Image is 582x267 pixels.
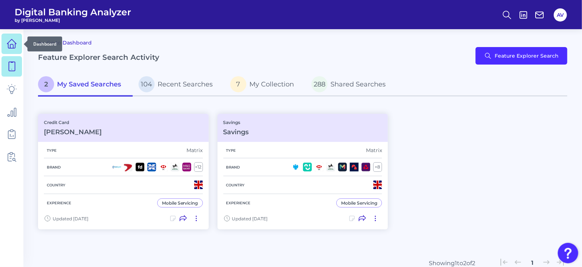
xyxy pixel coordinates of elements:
[162,200,198,206] div: Mobile Servicing
[476,47,567,65] button: Feature Explorer Search
[133,73,224,97] a: 104Recent Searches
[223,165,243,170] h5: Brand
[53,216,88,221] span: Updated [DATE]
[224,73,306,97] a: 7My Collection
[223,148,239,153] h5: Type
[330,80,386,88] span: Shared Searches
[429,260,475,267] div: Showing 1 to 2 of 2
[38,73,133,97] a: 2My Saved Searches
[38,38,92,47] a: Go to Dashboard
[223,120,249,125] p: Savings
[44,148,60,153] h5: Type
[27,36,62,51] div: Dashboard
[249,80,294,88] span: My Collection
[15,18,131,23] span: by [PERSON_NAME]
[44,128,102,136] h3: [PERSON_NAME]
[187,147,203,154] div: Matrix
[57,80,121,88] span: My Saved Searches
[38,76,54,92] span: 2
[558,243,578,263] button: Open Resource Center
[15,7,131,18] span: Digital Banking Analyzer
[341,200,377,206] div: Mobile Servicing
[495,53,559,59] span: Feature Explorer Search
[44,183,68,187] h5: Country
[306,73,397,97] a: 288Shared Searches
[158,80,213,88] span: Recent Searches
[44,120,102,125] p: Credit Card
[373,162,382,172] div: + 8
[44,201,74,205] h5: Experience
[311,76,328,92] span: 288
[194,162,203,172] div: + 12
[554,8,567,22] button: AV
[223,201,254,205] h5: Experience
[139,76,155,92] span: 104
[223,183,248,187] h5: Country
[44,165,64,170] h5: Brand
[230,76,246,92] span: 7
[218,114,388,229] a: SavingsSavingsTypeMatrixBrand+8CountryExperienceMobile ServicingUpdated [DATE]
[223,128,249,136] h3: Savings
[38,114,209,229] a: Credit Card[PERSON_NAME]TypeMatrixBrand+12CountryExperienceMobile ServicingUpdated [DATE]
[38,53,159,62] h2: Feature Explorer Search Activity
[366,147,382,154] div: Matrix
[232,216,268,221] span: Updated [DATE]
